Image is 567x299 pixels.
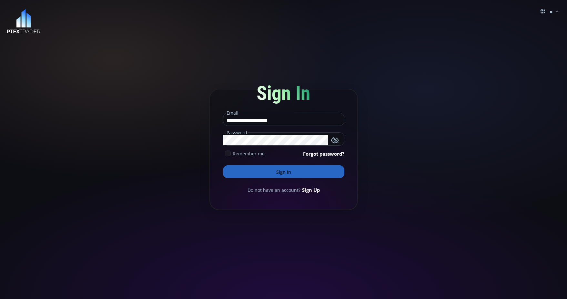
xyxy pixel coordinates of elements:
[233,150,265,157] span: Remember me
[257,82,310,105] span: Sign In
[6,9,41,34] img: LOGO
[223,165,344,178] button: Sign In
[303,150,344,157] a: Forgot password?
[302,186,320,193] a: Sign Up
[223,186,344,193] div: Do not have an account?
